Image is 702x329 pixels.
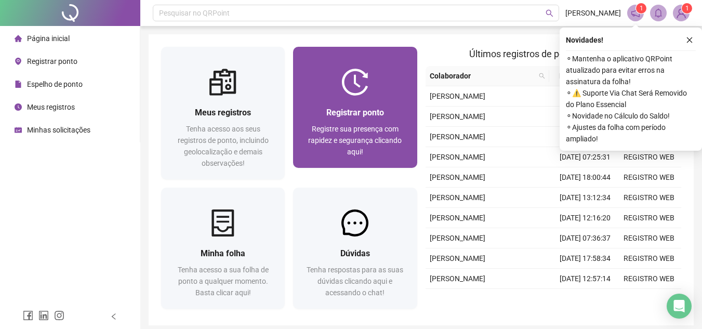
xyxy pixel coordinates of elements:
[553,248,617,269] td: [DATE] 17:58:34
[667,294,692,319] div: Open Intercom Messenger
[308,125,402,156] span: Registre sua presença com rapidez e segurança clicando aqui!
[430,193,485,202] span: [PERSON_NAME]
[27,126,90,134] span: Minhas solicitações
[38,310,49,321] span: linkedin
[640,5,643,12] span: 1
[617,167,681,188] td: REGISTRO WEB
[430,234,485,242] span: [PERSON_NAME]
[566,53,696,87] span: ⚬ Mantenha o aplicativo QRPoint atualizado para evitar erros na assinatura da folha!
[23,310,33,321] span: facebook
[682,3,692,14] sup: Atualize o seu contato no menu Meus Dados
[617,289,681,309] td: REGISTRO WEB
[553,228,617,248] td: [DATE] 07:36:37
[27,103,75,111] span: Meus registros
[553,70,599,82] span: Data/Hora
[307,266,403,297] span: Tenha respostas para as suas dúvidas clicando aqui e acessando o chat!
[553,269,617,289] td: [DATE] 12:57:14
[15,58,22,65] span: environment
[553,147,617,167] td: [DATE] 07:25:31
[293,47,417,168] a: Registrar pontoRegistre sua presença com rapidez e segurança clicando aqui!
[340,248,370,258] span: Dúvidas
[195,108,251,117] span: Meus registros
[326,108,384,117] span: Registrar ponto
[15,103,22,111] span: clock-circle
[566,87,696,110] span: ⚬ ⚠️ Suporte Via Chat Será Removido do Plano Essencial
[430,133,485,141] span: [PERSON_NAME]
[430,274,485,283] span: [PERSON_NAME]
[430,92,485,100] span: [PERSON_NAME]
[686,36,693,44] span: close
[553,188,617,208] td: [DATE] 13:12:34
[178,266,269,297] span: Tenha acesso a sua folha de ponto a qualquer momento. Basta clicar aqui!
[15,35,22,42] span: home
[430,254,485,262] span: [PERSON_NAME]
[178,125,269,167] span: Tenha acesso aos seus registros de ponto, incluindo geolocalização e demais observações!
[430,153,485,161] span: [PERSON_NAME]
[293,188,417,309] a: DúvidasTenha respostas para as suas dúvidas clicando aqui e acessando o chat!
[430,70,535,82] span: Colaborador
[673,5,689,21] img: 84045
[566,34,603,46] span: Novidades !
[430,112,485,121] span: [PERSON_NAME]
[565,7,621,19] span: [PERSON_NAME]
[553,208,617,228] td: [DATE] 12:16:20
[27,80,83,88] span: Espelho de ponto
[161,47,285,179] a: Meus registrosTenha acesso aos seus registros de ponto, incluindo geolocalização e demais observa...
[110,313,117,320] span: left
[566,110,696,122] span: ⚬ Novidade no Cálculo do Saldo!
[553,107,617,127] td: [DATE] 13:26:47
[15,81,22,88] span: file
[617,269,681,289] td: REGISTRO WEB
[537,68,547,84] span: search
[201,248,245,258] span: Minha folha
[553,289,617,309] td: [DATE] 12:10:38
[553,86,617,107] td: [DATE] 17:58:48
[546,9,553,17] span: search
[654,8,663,18] span: bell
[15,126,22,134] span: schedule
[636,3,646,14] sup: 1
[553,127,617,147] td: [DATE] 12:32:46
[161,188,285,309] a: Minha folhaTenha acesso a sua folha de ponto a qualquer momento. Basta clicar aqui!
[539,73,545,79] span: search
[617,208,681,228] td: REGISTRO WEB
[430,214,485,222] span: [PERSON_NAME]
[566,122,696,144] span: ⚬ Ajustes da folha com período ampliado!
[617,188,681,208] td: REGISTRO WEB
[617,228,681,248] td: REGISTRO WEB
[469,48,637,59] span: Últimos registros de ponto sincronizados
[549,66,611,86] th: Data/Hora
[27,57,77,65] span: Registrar ponto
[617,248,681,269] td: REGISTRO WEB
[617,147,681,167] td: REGISTRO WEB
[685,5,689,12] span: 1
[631,8,640,18] span: notification
[27,34,70,43] span: Página inicial
[430,173,485,181] span: [PERSON_NAME]
[553,167,617,188] td: [DATE] 18:00:44
[54,310,64,321] span: instagram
